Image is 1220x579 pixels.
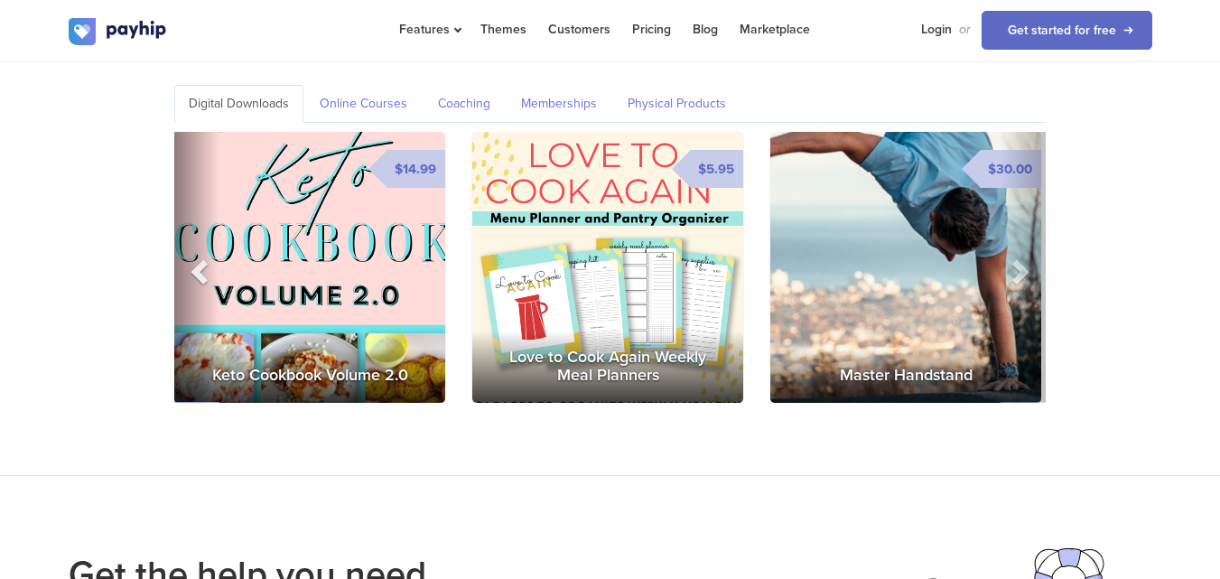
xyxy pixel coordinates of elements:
span: $30.00 [981,150,1041,188]
a: Physical Products [613,85,740,123]
span: $5.95 [691,150,743,188]
h3: Love to Cook Again Weekly Meal Planners [472,331,743,403]
span: Features [399,22,459,37]
img: Love to Cook Again Weekly Meal Planners [472,132,743,403]
a: Get started for free [982,11,1152,50]
img: Keto Cookbook Volume 2.0 [174,132,445,403]
h3: Keto Cookbook Volume 2.0 [174,349,445,403]
a: Digital Downloads [174,85,303,123]
a: Love to Cook Again Weekly Meal Planners Love to Cook Again Weekly Meal Planners $5.95 [472,132,743,403]
a: Keto Cookbook Volume 2.0 Keto Cookbook Volume 2.0 $14.99 [174,132,445,403]
a: Memberships [507,85,611,123]
a: Online Courses [305,85,422,123]
a: Master Handstand Master Handstand $30.00 [770,132,1041,403]
a: Coaching [424,85,505,123]
h3: Master Handstand [770,349,1041,403]
span: $14.99 [387,150,445,188]
img: logo.svg [69,18,168,45]
img: Master Handstand [770,132,1041,403]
